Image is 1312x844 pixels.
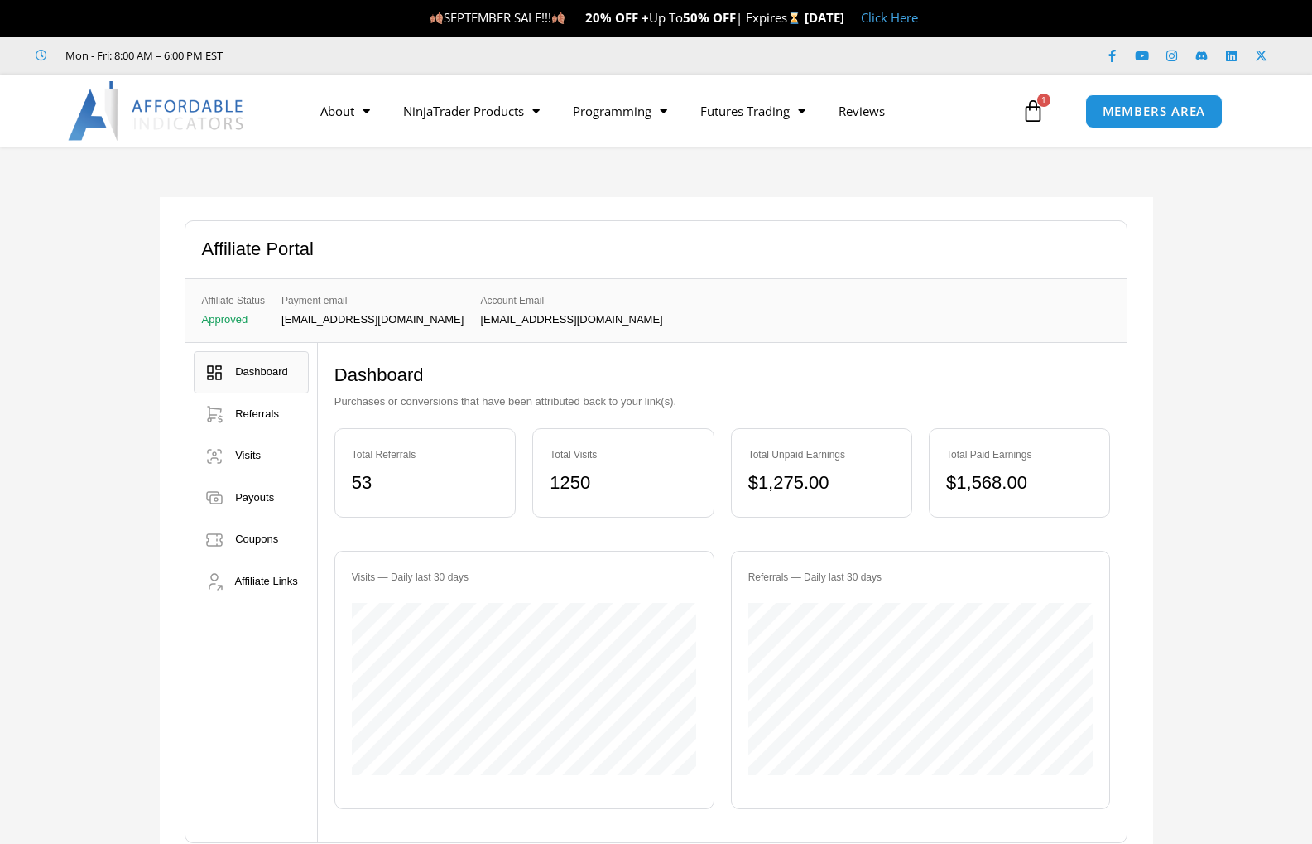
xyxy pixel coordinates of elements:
a: Visits [194,435,309,477]
span: Account Email [480,292,662,310]
a: Futures Trading [684,92,822,130]
h2: Dashboard [334,364,1111,388]
span: MEMBERS AREA [1103,105,1206,118]
span: Visits [235,449,261,461]
p: Approved [202,314,266,326]
img: LogoAI | Affordable Indicators – NinjaTrader [68,81,246,141]
a: Dashboard [194,351,309,393]
span: Coupons [235,533,278,545]
a: Affiliate Links [194,561,309,603]
span: Payment email [281,292,464,310]
span: Dashboard [235,365,288,378]
span: Payouts [235,491,274,504]
p: [EMAIL_ADDRESS][DOMAIN_NAME] [281,314,464,326]
div: 1250 [550,466,696,500]
span: Mon - Fri: 8:00 AM – 6:00 PM EST [61,46,223,65]
a: About [304,92,387,130]
span: Referrals [235,408,279,420]
span: Affiliate Links [234,575,297,587]
span: $ [748,472,758,493]
a: MEMBERS AREA [1085,94,1223,128]
span: 1 [1037,94,1050,107]
p: [EMAIL_ADDRESS][DOMAIN_NAME] [480,314,662,326]
img: 🍂 [430,12,443,24]
iframe: Customer reviews powered by Trustpilot [246,47,494,64]
h2: Affiliate Portal [202,238,314,262]
a: Reviews [822,92,901,130]
img: ⌛ [788,12,800,24]
strong: [DATE] [805,9,844,26]
a: NinjaTrader Products [387,92,556,130]
a: Click Here [861,9,918,26]
nav: Menu [304,92,1017,130]
div: Total Visits [550,446,696,464]
a: Coupons [194,518,309,561]
a: Programming [556,92,684,130]
p: Purchases or conversions that have been attributed back to your link(s). [334,392,1111,412]
div: Total Referrals [352,446,498,464]
span: Affiliate Status [202,292,266,310]
span: $ [946,472,956,493]
strong: 20% OFF + [585,9,649,26]
strong: 50% OFF [683,9,736,26]
div: Referrals — Daily last 30 days [748,568,1093,586]
span: SEPTEMBER SALE!!! Up To | Expires [430,9,805,26]
div: Total Paid Earnings [946,446,1093,464]
div: 53 [352,466,498,500]
bdi: 1,568.00 [946,472,1027,493]
a: Referrals [194,393,309,436]
div: Visits — Daily last 30 days [352,568,697,586]
img: 🍂 [552,12,565,24]
div: Total Unpaid Earnings [748,446,895,464]
a: Payouts [194,477,309,519]
bdi: 1,275.00 [748,472,829,493]
a: 1 [997,87,1069,135]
